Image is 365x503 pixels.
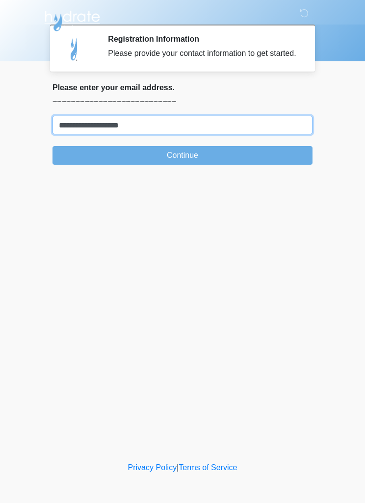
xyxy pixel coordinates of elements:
[43,7,102,32] img: Hydrate IV Bar - Chandler Logo
[60,34,89,64] img: Agent Avatar
[108,48,298,59] div: Please provide your contact information to get started.
[128,463,177,472] a: Privacy Policy
[179,463,237,472] a: Terms of Service
[177,463,179,472] a: |
[52,83,313,92] h2: Please enter your email address.
[52,96,313,108] p: ~~~~~~~~~~~~~~~~~~~~~~~~~~~
[52,146,313,165] button: Continue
